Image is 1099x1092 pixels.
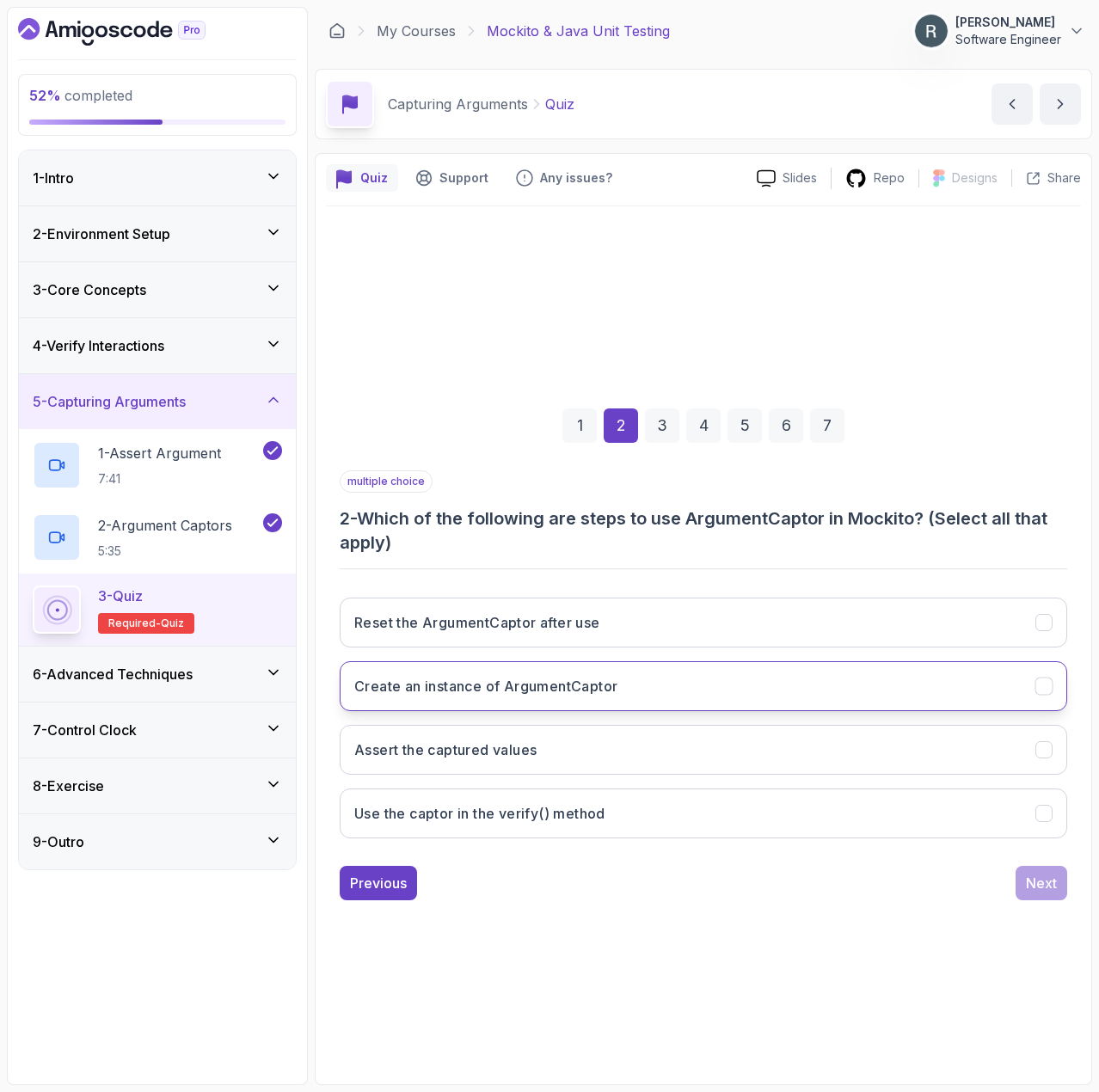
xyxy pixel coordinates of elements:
[1040,83,1081,125] button: next content
[340,506,1067,555] h3: 2 - Which of the following are steps to use ArgumentCaptor in Mockito? (Select all that apply)
[19,758,296,813] button: 8-Exercise
[545,94,574,114] p: Quiz
[354,612,600,633] h3: Reset the ArgumentCaptor after use
[340,788,1067,838] button: Use the captor in the verify() method
[340,598,1067,647] button: Reset the ArgumentCaptor after use
[783,169,817,187] p: Slides
[33,391,186,412] h3: 5 - Capturing Arguments
[98,443,221,463] p: 1 - Assert Argument
[360,169,388,187] p: Quiz
[728,408,762,443] div: 5
[506,164,623,192] button: Feedback button
[98,470,221,488] p: 7:41
[98,586,143,606] p: 3 - Quiz
[645,408,679,443] div: 3
[1026,873,1057,893] div: Next
[350,873,407,893] div: Previous
[604,408,638,443] div: 2
[33,513,282,561] button: 2-Argument Captors5:35
[98,543,232,560] p: 5:35
[992,83,1033,125] button: previous content
[33,168,74,188] h3: 1 - Intro
[33,831,84,852] h3: 9 - Outro
[955,14,1061,31] p: [PERSON_NAME]
[18,18,245,46] a: Dashboard
[161,617,184,630] span: quiz
[1011,169,1081,187] button: Share
[487,21,670,41] p: Mockito & Java Unit Testing
[354,739,537,760] h3: Assert the captured values
[1016,866,1067,900] button: Next
[98,515,232,536] p: 2 - Argument Captors
[377,21,456,41] a: My Courses
[326,164,398,192] button: quiz button
[340,866,417,900] button: Previous
[562,408,597,443] div: 1
[439,169,488,187] p: Support
[340,725,1067,775] button: Assert the captured values
[686,408,721,443] div: 4
[354,803,605,824] h3: Use the captor in the verify() method
[874,169,905,187] p: Repo
[19,647,296,702] button: 6-Advanced Techniques
[354,676,617,696] h3: Create an instance of ArgumentCaptor
[340,470,433,493] p: multiple choice
[29,87,132,104] span: completed
[33,664,193,684] h3: 6 - Advanced Techniques
[19,702,296,758] button: 7-Control Clock
[540,169,612,187] p: Any issues?
[19,206,296,261] button: 2-Environment Setup
[19,814,296,869] button: 9-Outro
[19,318,296,373] button: 4-Verify Interactions
[832,168,918,189] a: Repo
[769,408,803,443] div: 6
[405,164,499,192] button: Support button
[33,586,282,634] button: 3-QuizRequired-quiz
[915,15,948,47] img: user profile image
[33,335,164,356] h3: 4 - Verify Interactions
[108,617,161,630] span: Required-
[33,279,146,300] h3: 3 - Core Concepts
[33,441,282,489] button: 1-Assert Argument7:41
[1047,169,1081,187] p: Share
[33,776,104,796] h3: 8 - Exercise
[328,22,346,40] a: Dashboard
[33,720,137,740] h3: 7 - Control Clock
[33,224,170,244] h3: 2 - Environment Setup
[743,169,831,187] a: Slides
[914,14,1085,48] button: user profile image[PERSON_NAME]Software Engineer
[388,94,528,114] p: Capturing Arguments
[810,408,844,443] div: 7
[19,262,296,317] button: 3-Core Concepts
[952,169,998,187] p: Designs
[19,150,296,206] button: 1-Intro
[340,661,1067,711] button: Create an instance of ArgumentCaptor
[19,374,296,429] button: 5-Capturing Arguments
[955,31,1061,48] p: Software Engineer
[29,87,61,104] span: 52 %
